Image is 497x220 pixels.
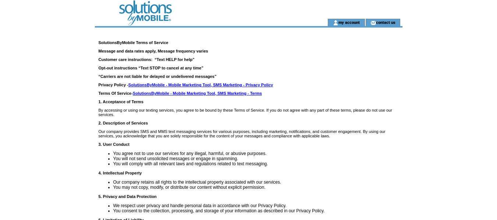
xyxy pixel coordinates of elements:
[99,74,217,79] strong: “Carriers are not liable for delayed or undelivered messages”
[99,49,208,53] strong: Message and data rates apply, Message frequency varies
[99,83,273,87] strong: Privacy Policy -
[113,185,402,190] li: You may not copy, modify, or distribute our content without explicit permission.
[99,57,195,62] strong: Customer care instructions: “Text HELP for help”
[99,91,262,95] strong: Terms Of Service-
[99,129,402,138] p: Our company provides SMS and MMS text messaging services for various purposes, including marketin...
[333,20,338,26] img: account_icon.gif;jsessionid=AA7DB0F2873BC9AB5BD07C8D567BA8B8
[338,20,360,25] a: my account
[99,121,148,125] strong: 2. Description of Services
[99,171,142,175] strong: 4. Intellectual Property
[113,161,402,166] li: You will comply with all relevant laws and regulations related to text messaging.
[99,108,402,117] p: By accessing or using our texting services, you agree to be bound by these Terms of Service. If y...
[99,100,143,104] strong: 1. Acceptance of Terms
[370,20,376,26] img: contact_us_icon.gif;jsessionid=AA7DB0F2873BC9AB5BD07C8D567BA8B8
[99,142,129,147] strong: 3. User Conduct
[113,208,402,213] li: You consent to the collection, processing, and storage of your information as described in our Pr...
[376,20,395,25] a: contact us
[99,194,157,199] strong: 5. Privacy and Data Protection
[113,180,402,185] li: Our company retains all rights to the intellectual property associated with our services.
[113,203,402,208] li: We respect user privacy and handle personal data in accordance with our Privacy Policy.
[128,83,273,87] a: SolutionsByMobile - Mobile Marketing Tool, SMS Marketing - Privacy Policy
[99,40,168,45] strong: SolutionsByMobile Terms of Service
[133,91,262,95] a: SolutionsByMobile - Mobile Marketing Tool, SMS Marketing - Terms
[113,151,402,156] li: You agree not to use our services for any illegal, harmful, or abusive purposes.
[113,156,402,161] li: You will not send unsolicited messages or engage in spamming.
[99,66,203,70] strong: Opt-out instructions “Text STOP to cancel at any time”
